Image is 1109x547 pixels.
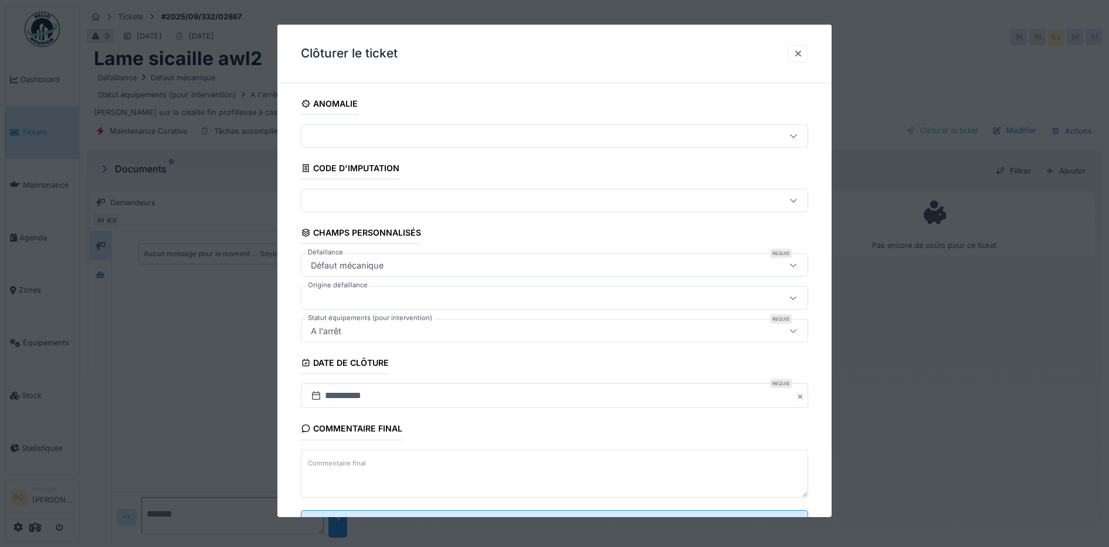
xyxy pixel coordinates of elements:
div: Date de clôture [301,354,389,374]
div: Requis [770,249,792,258]
div: Requis [770,314,792,324]
h3: Clôturer le ticket [301,46,398,61]
div: Commentaire final [301,420,403,440]
label: Défaillance [306,247,345,257]
button: Close [795,383,808,408]
div: Requis [770,379,792,388]
label: Origine défaillance [306,280,370,290]
label: Commentaire final [306,456,368,471]
div: Champs personnalisés [301,224,422,244]
label: Statut équipements (pour intervention) [306,313,435,323]
div: Anomalie [301,95,358,115]
div: Défaut mécanique [306,259,388,271]
div: A l'arrêt [306,324,346,337]
div: Code d'imputation [301,159,400,179]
